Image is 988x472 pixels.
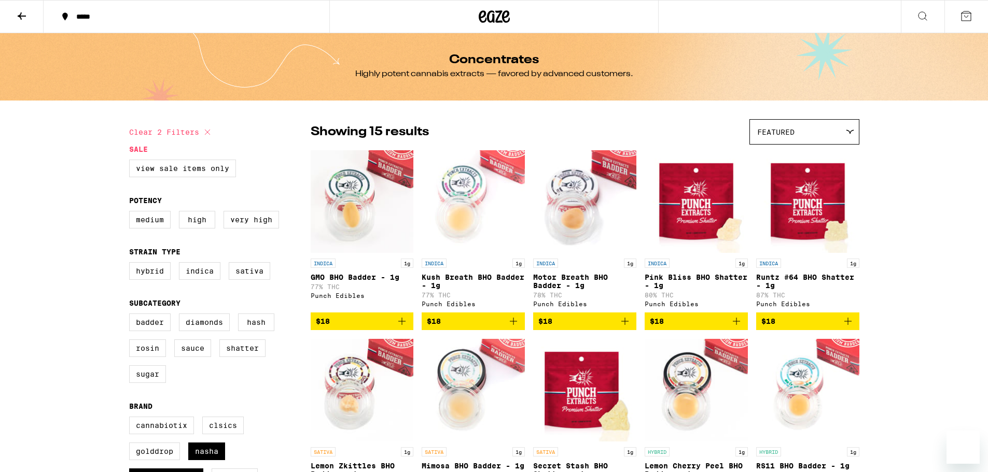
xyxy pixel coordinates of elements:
[533,338,636,442] img: Punch Edibles - Secret Stash BHO Shatter - 1g
[624,447,636,456] p: 1g
[847,259,859,268] p: 1g
[756,462,859,470] p: RS11 BHO Badder - 1g
[129,119,214,145] button: Clear 2 filters
[645,150,748,253] img: Punch Edibles - Pink Bliss BHO Shatter - 1g
[624,259,636,268] p: 1g
[311,150,414,253] img: Punch Edibles - GMO BHO Badder - 1g
[533,312,636,330] button: Add to bag
[311,312,414,330] button: Add to bag
[645,259,670,268] p: INDICA
[422,447,447,456] p: SATIVA
[735,447,748,456] p: 1g
[129,402,152,410] legend: Brand
[512,447,525,456] p: 1g
[174,339,211,357] label: Sauce
[449,54,539,66] h1: Concentrates
[179,313,230,331] label: Diamonds
[188,442,225,460] label: NASHA
[179,211,215,228] label: High
[422,273,525,290] p: Kush Breath BHO Badder - 1g
[129,160,236,177] label: View Sale Items Only
[311,283,414,290] p: 77% THC
[422,150,525,312] a: Open page for Kush Breath BHO Badder - 1g from Punch Edibles
[129,145,148,153] legend: Sale
[355,68,633,80] div: Highly potent cannabis extracts — favored by advanced customers.
[512,259,525,268] p: 1g
[129,339,166,357] label: Rosin
[756,150,859,253] img: Punch Edibles - Runtz #64 BHO Shatter - 1g
[422,292,525,298] p: 77% THC
[129,211,171,228] label: Medium
[129,299,180,307] legend: Subcategory
[533,447,558,456] p: SATIVA
[311,273,414,281] p: GMO BHO Badder - 1g
[645,338,748,442] img: Punch Edibles - Lemon Cherry Peel BHO Badder - 1g
[533,292,636,298] p: 78% THC
[129,313,171,331] label: Badder
[311,338,414,442] img: Punch Edibles - Lemon Zkittles BHO Badder - 1g
[129,262,171,280] label: Hybrid
[311,123,429,141] p: Showing 15 results
[129,365,166,383] label: Sugar
[645,301,748,307] div: Punch Edibles
[756,273,859,290] p: Runtz #64 BHO Shatter - 1g
[756,447,781,456] p: HYBRID
[316,317,330,325] span: $18
[756,259,781,268] p: INDICA
[645,312,748,330] button: Add to bag
[645,292,748,298] p: 80% THC
[422,150,525,253] img: Punch Edibles - Kush Breath BHO Badder - 1g
[202,417,244,434] label: CLSICS
[645,273,748,290] p: Pink Bliss BHO Shatter - 1g
[422,259,447,268] p: INDICA
[756,338,859,442] img: Punch Edibles - RS11 BHO Badder - 1g
[533,301,636,307] div: Punch Edibles
[650,317,664,325] span: $18
[756,150,859,312] a: Open page for Runtz #64 BHO Shatter - 1g from Punch Edibles
[533,150,636,253] img: Punch Edibles - Motor Breath BHO Badder - 1g
[422,338,525,442] img: Punch Edibles - Mimosa BHO Badder - 1g
[219,339,266,357] label: Shatter
[422,312,525,330] button: Add to bag
[538,317,552,325] span: $18
[311,150,414,312] a: Open page for GMO BHO Badder - 1g from Punch Edibles
[401,447,413,456] p: 1g
[947,431,980,464] iframe: Button to launch messaging window
[311,259,336,268] p: INDICA
[427,317,441,325] span: $18
[757,128,795,136] span: Featured
[533,150,636,312] a: Open page for Motor Breath BHO Badder - 1g from Punch Edibles
[129,442,180,460] label: GoldDrop
[129,417,194,434] label: Cannabiotix
[311,292,414,299] div: Punch Edibles
[129,248,180,256] legend: Strain Type
[238,313,274,331] label: Hash
[847,447,859,456] p: 1g
[179,262,220,280] label: Indica
[129,196,162,205] legend: Potency
[761,317,775,325] span: $18
[311,447,336,456] p: SATIVA
[229,262,270,280] label: Sativa
[756,312,859,330] button: Add to bag
[401,259,413,268] p: 1g
[422,462,525,470] p: Mimosa BHO Badder - 1g
[645,150,748,312] a: Open page for Pink Bliss BHO Shatter - 1g from Punch Edibles
[756,292,859,298] p: 87% THC
[645,447,670,456] p: HYBRID
[224,211,279,228] label: Very High
[756,301,859,307] div: Punch Edibles
[533,259,558,268] p: INDICA
[735,259,748,268] p: 1g
[422,301,525,307] div: Punch Edibles
[533,273,636,290] p: Motor Breath BHO Badder - 1g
